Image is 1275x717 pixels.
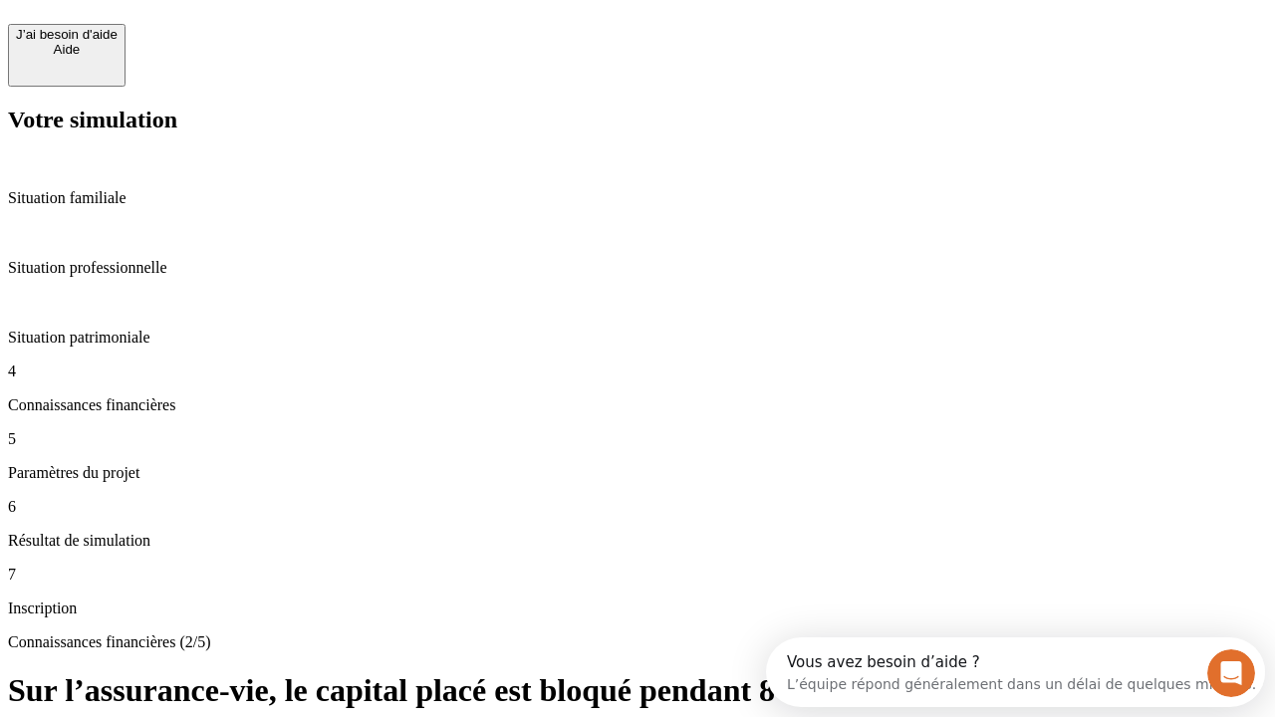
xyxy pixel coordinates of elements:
[8,532,1267,550] p: Résultat de simulation
[8,430,1267,448] p: 5
[766,637,1265,707] iframe: Intercom live chat discovery launcher
[8,633,1267,651] p: Connaissances financières (2/5)
[8,498,1267,516] p: 6
[1207,649,1255,697] iframe: Intercom live chat
[8,599,1267,617] p: Inscription
[8,329,1267,347] p: Situation patrimoniale
[8,464,1267,482] p: Paramètres du projet
[8,8,549,63] div: Ouvrir le Messenger Intercom
[8,24,126,87] button: J’ai besoin d'aideAide
[8,566,1267,584] p: 7
[8,672,1267,709] h1: Sur l’assurance-vie, le capital placé est bloqué pendant 8 ans ?
[16,27,118,42] div: J’ai besoin d'aide
[8,259,1267,277] p: Situation professionnelle
[16,42,118,57] div: Aide
[21,33,490,54] div: L’équipe répond généralement dans un délai de quelques minutes.
[21,17,490,33] div: Vous avez besoin d’aide ?
[8,107,1267,133] h2: Votre simulation
[8,396,1267,414] p: Connaissances financières
[8,189,1267,207] p: Situation familiale
[8,362,1267,380] p: 4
